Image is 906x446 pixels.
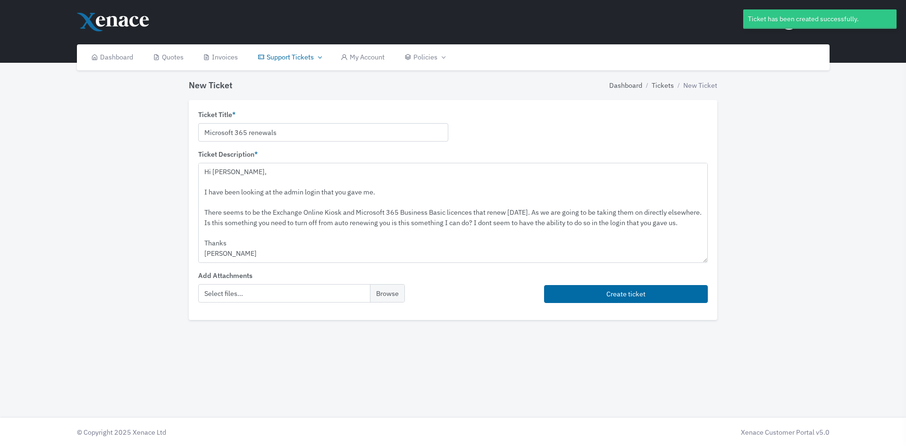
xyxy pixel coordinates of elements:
a: Dashboard [609,80,642,91]
a: Invoices [193,44,248,70]
a: My Account [331,44,395,70]
a: Policies [394,44,454,70]
div: Xenace Customer Portal v5.0 [458,427,830,438]
li: New Ticket [674,80,717,91]
a: Quotes [143,44,193,70]
a: Tickets [652,80,674,91]
h4: New Ticket [189,80,233,91]
button: NCU [775,5,830,38]
a: Dashboard [82,44,143,70]
button: Create ticket [544,285,708,303]
a: Support Tickets [248,44,331,70]
label: Ticket Title [198,109,235,120]
div: Ticket has been created successfully. [743,9,897,29]
label: Add Attachments [198,270,252,281]
div: © Copyright 2025 Xenace Ltd [72,427,453,438]
label: Ticket Description [198,149,258,160]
